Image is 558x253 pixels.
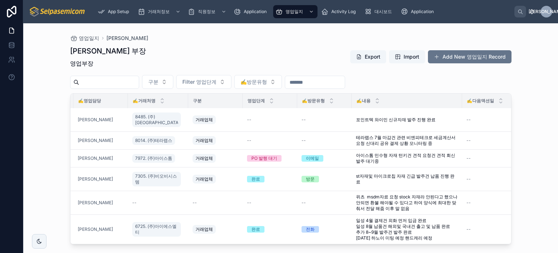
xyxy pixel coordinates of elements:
[466,117,471,123] span: --
[78,138,113,143] a: [PERSON_NAME]
[356,98,371,104] span: ✍️내용
[251,176,260,182] div: 완료
[247,138,251,143] span: --
[136,5,184,18] a: 거래처정보
[362,5,397,18] a: 대시보드
[78,155,124,161] a: [PERSON_NAME]
[193,135,238,146] a: 거래업체
[132,154,175,163] a: 7972. (주)아이스톰
[78,200,113,206] span: [PERSON_NAME]
[78,226,113,232] a: [PERSON_NAME]
[176,75,231,89] button: Select Button
[466,200,471,206] span: --
[331,9,356,15] span: Activity Log
[375,9,392,15] span: 대시보드
[247,155,293,162] a: PO 발행 대기
[70,59,146,68] p: 영업부장
[302,138,306,143] span: --
[186,5,230,18] a: 직원정보
[132,172,181,186] a: 7305. (주)비오비시스템
[356,218,458,241] a: 일성 4월 결제건 외화 먼저 입금 완료 일성 8월 납품건 해외및 국내건 출고 및 납품 완료 추가 8~9월 발주건 발주 완료 [DATE] 하노이 미팅 예정 핸드캐리 예정
[29,6,86,17] img: App logo
[240,78,267,86] span: ✍️방문유형
[302,117,347,123] a: --
[302,117,306,123] span: --
[78,226,124,232] a: [PERSON_NAME]
[78,138,124,143] a: [PERSON_NAME]
[132,200,137,206] span: --
[78,98,101,104] span: ✍️영업담당
[78,200,124,206] a: [PERSON_NAME]
[399,5,439,18] a: Application
[193,224,238,235] a: 거래업체
[135,114,178,126] span: 8485. (주)[GEOGRAPHIC_DATA]
[92,4,514,20] div: scrollable content
[78,176,113,182] a: [PERSON_NAME]
[302,138,347,143] a: --
[404,53,419,60] span: Import
[148,9,170,15] span: 거래처정보
[428,50,511,63] button: Add New 영업일지 Record
[195,176,213,182] span: 거래업체
[251,226,260,233] div: 완료
[78,117,124,123] a: [PERSON_NAME]
[195,155,213,161] span: 거래업체
[193,114,238,126] a: 거래업체
[247,98,265,104] span: 영업단계
[302,226,347,233] a: 전화
[244,9,267,15] span: Application
[466,138,512,143] a: --
[466,155,471,161] span: --
[356,153,458,164] a: 아이스톰 민수형 자재 턴키건 견적 요청건 견적 회신 발주 대기중
[306,155,319,162] div: 이메일
[356,117,458,123] a: 포인트텍 와이민 신규자재 발주 진행 완료
[247,200,293,206] a: --
[182,78,217,86] span: Filter 영업단계
[247,138,293,143] a: --
[132,153,184,164] a: 7972. (주)아이스톰
[306,226,315,233] div: 전화
[251,155,277,162] div: PO 발행 대기
[96,5,134,18] a: App Setup
[195,117,213,123] span: 거래업체
[70,46,146,56] h1: [PERSON_NAME] 부장
[306,176,315,182] div: 방문
[132,221,184,238] a: 6725. (주)아이에스엘티
[247,176,293,182] a: 완료
[142,75,173,89] button: Select Button
[198,9,215,15] span: 직원정보
[78,176,124,182] a: [PERSON_NAME]
[466,155,512,161] a: --
[135,138,172,143] span: 8014. (주)테라랩스
[135,173,178,185] span: 7305. (주)비오비시스템
[106,35,148,42] span: [PERSON_NAME]
[466,138,471,143] span: --
[132,111,184,129] a: 8485. (주)[GEOGRAPHIC_DATA]
[350,50,386,63] button: Export
[135,224,178,235] span: 6725. (주)아이에스엘티
[466,117,512,123] a: --
[247,226,293,233] a: 완료
[389,50,425,63] button: Import
[132,200,184,206] a: --
[132,112,181,127] a: 8485. (주)[GEOGRAPHIC_DATA]
[78,155,113,161] a: [PERSON_NAME]
[79,35,99,42] span: 영업일지
[135,155,172,161] span: 7972. (주)아이스톰
[302,176,347,182] a: 방문
[466,176,471,182] span: --
[231,5,272,18] a: Application
[467,98,494,104] span: ✍️다음액션일
[108,9,129,15] span: App Setup
[78,117,113,123] a: [PERSON_NAME]
[247,200,251,206] span: --
[356,194,458,212] span: 위츠 msdm자료 요청 stock 자재라 안된다고 했으나 안되면 환불 해야될 수 있다고 하여 양식에 최대한 맞춰서 전달 해줌 이후 말 없음
[195,226,213,232] span: 거래업체
[356,135,458,146] a: 테라랩스 7월 마감건 관련 비엔피테크로 세금계산서 요청 신대리 공유 결제 상황 모니터링 중
[286,9,303,15] span: 영업일지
